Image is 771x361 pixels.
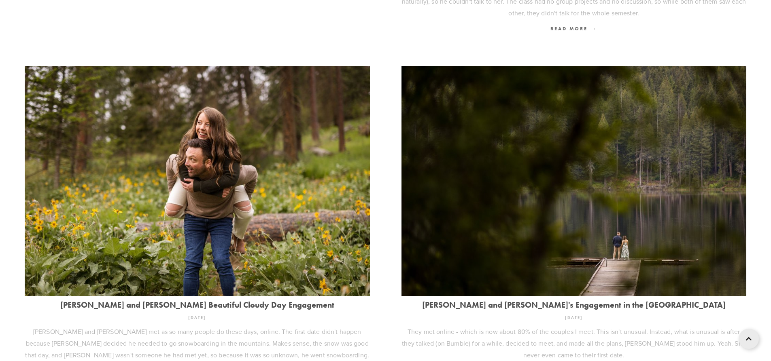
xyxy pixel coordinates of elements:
p: [PERSON_NAME] and [PERSON_NAME] met as so many people do these days, online. The first date didn'... [25,326,370,361]
span: Read More [550,25,597,32]
time: [DATE] [565,312,583,323]
img: Trevor and Whitney's Beautiful Cloudy Day Engagement [25,66,370,296]
img: Matt and Brooke's Engagement in the Pacific Northwest [401,66,747,296]
a: [PERSON_NAME] and [PERSON_NAME] Beautiful Cloudy Day Engagement [25,300,370,309]
p: They met online - which is now about 80% of the couples I meet. This isn't unusual. Instead, what... [401,326,747,361]
time: [DATE] [188,312,206,323]
a: Read More [401,23,747,35]
a: [PERSON_NAME] and [PERSON_NAME]'s Engagement in the [GEOGRAPHIC_DATA] [401,300,747,309]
